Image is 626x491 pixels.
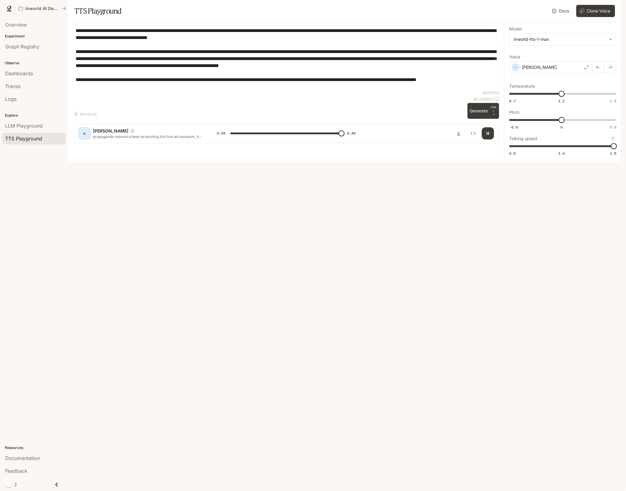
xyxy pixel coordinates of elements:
p: Temperature [509,84,535,88]
span: 0.5 [509,151,516,156]
button: Shortcuts [73,109,99,119]
button: Copy Voice ID [128,129,137,133]
span: 0 [560,125,563,130]
a: Docs [551,5,571,17]
p: Pitch [509,110,519,115]
button: Inspect [467,127,479,140]
span: 1.5 [610,151,616,156]
span: -5.0 [509,125,518,130]
div: A [80,129,89,138]
div: inworld-tts-1-max [510,34,616,45]
p: Model [509,27,522,31]
span: 0:34 [217,130,225,136]
span: 1.5 [610,98,616,104]
span: 1.0 [558,151,565,156]
p: Talking speed [509,136,537,141]
p: CTRL + [491,105,497,113]
button: All workspaces [16,2,69,15]
button: Clone Voice [576,5,615,17]
h1: TTS Playground [74,5,122,17]
span: 5.0 [610,125,616,130]
span: 0:34 [347,130,356,136]
button: Reset to default [610,135,616,142]
p: [PERSON_NAME] [93,128,128,134]
span: 1.1 [558,98,565,104]
button: Download audio [453,127,465,140]
p: Inworld AI Demos [25,6,59,11]
p: Voice [509,55,520,59]
p: [PERSON_NAME] [522,64,557,70]
span: 0.7 [509,98,516,104]
div: inworld-tts-1-max [514,36,606,42]
p: propaganda networks been promoting this line ad nauseam, but the [DEMOGRAPHIC_DATA] [DEMOGRAPHIC_... [93,134,202,139]
button: GenerateCTRL +⏎ [467,103,499,119]
p: ⏎ [491,105,497,116]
